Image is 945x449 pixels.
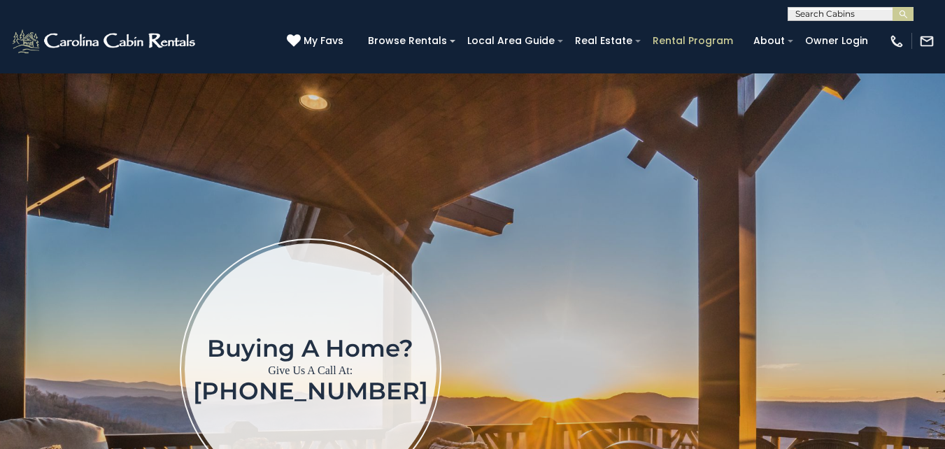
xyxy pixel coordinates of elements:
[287,34,347,49] a: My Favs
[304,34,343,48] span: My Favs
[646,30,740,52] a: Rental Program
[798,30,875,52] a: Owner Login
[568,30,639,52] a: Real Estate
[10,27,199,55] img: White-1-2.png
[746,30,792,52] a: About
[460,30,562,52] a: Local Area Guide
[361,30,454,52] a: Browse Rentals
[919,34,935,49] img: mail-regular-white.png
[193,376,428,406] a: [PHONE_NUMBER]
[889,34,904,49] img: phone-regular-white.png
[193,361,428,380] p: Give Us A Call At:
[193,336,428,361] h1: Buying a home?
